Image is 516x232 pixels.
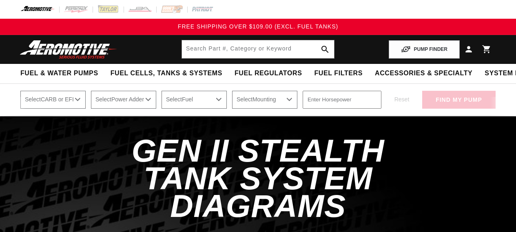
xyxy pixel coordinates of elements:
[14,64,104,83] summary: Fuel & Water Pumps
[20,69,98,78] span: Fuel & Water Pumps
[91,91,156,109] select: Power Adder
[20,91,86,109] select: CARB or EFI
[132,133,385,224] span: Gen II Stealth Tank System Diagrams
[235,69,302,78] span: Fuel Regulators
[389,40,460,59] button: PUMP FINDER
[314,69,363,78] span: Fuel Filters
[375,69,472,78] span: Accessories & Specialty
[182,40,334,58] input: Search by Part Number, Category or Keyword
[316,40,334,58] button: search button
[162,91,227,109] select: Fuel
[303,91,381,109] input: Enter Horsepower
[228,64,308,83] summary: Fuel Regulators
[308,64,369,83] summary: Fuel Filters
[178,23,338,30] span: FREE SHIPPING OVER $109.00 (EXCL. FUEL TANKS)
[232,91,297,109] select: Mounting
[18,40,120,59] img: Aeromotive
[111,69,222,78] span: Fuel Cells, Tanks & Systems
[369,64,478,83] summary: Accessories & Specialty
[104,64,228,83] summary: Fuel Cells, Tanks & Systems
